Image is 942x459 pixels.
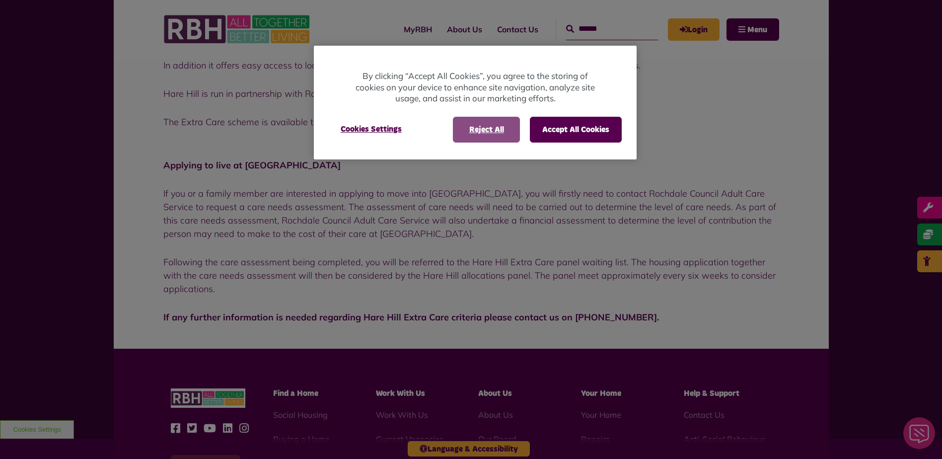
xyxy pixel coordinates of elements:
div: Close Web Assistant [6,3,38,35]
button: Accept All Cookies [530,117,622,143]
div: Cookie banner [314,46,637,159]
div: Privacy [314,46,637,159]
button: Reject All [453,117,520,143]
button: Cookies Settings [329,117,414,142]
p: By clicking “Accept All Cookies”, you agree to the storing of cookies on your device to enhance s... [354,71,597,104]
